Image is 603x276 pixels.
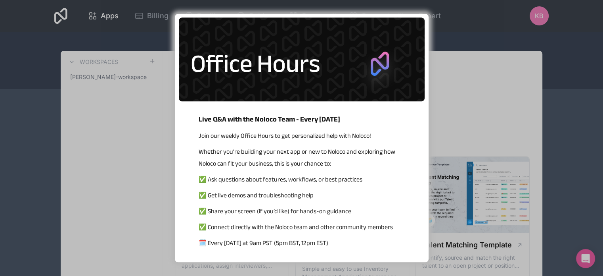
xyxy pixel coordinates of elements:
[199,205,351,217] span: ✅ Share your screen (if you’d like) for hands-on guidance
[199,237,328,249] span: 🗓️ Every [DATE] at 9am PST (5pm BST, 12pm EST)
[199,189,314,201] span: ✅ Get live demos and troubleshooting help
[199,146,395,170] span: Whether you’re building your next app or new to Noloco and exploring how Noloco can fit your busi...
[199,130,371,142] span: Join our weekly Office Hours to get personalized help with Noloco!
[179,17,425,101] img: 5446233340985343.png
[199,113,340,126] span: Live Q&A with the Noloco Team - Every [DATE]
[175,14,429,262] div: entering modal
[199,221,393,233] span: ✅ Connect directly with the Noloco team and other community members
[199,174,362,185] span: ✅ Ask questions about features, workflows, or best practices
